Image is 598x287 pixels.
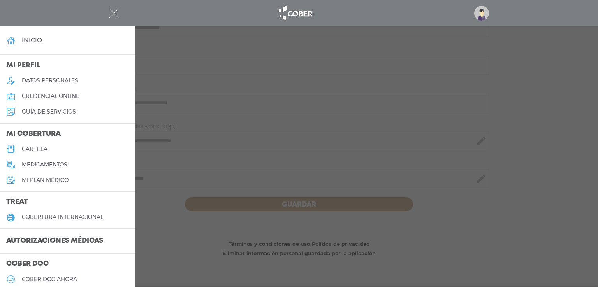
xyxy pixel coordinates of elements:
[22,146,47,152] h5: cartilla
[274,4,315,23] img: logo_cober_home-white.png
[22,77,78,84] h5: datos personales
[22,177,69,184] h5: Mi plan médico
[22,108,76,115] h5: guía de servicios
[22,93,79,100] h5: credencial online
[22,161,67,168] h5: medicamentos
[22,276,77,283] h5: Cober doc ahora
[22,214,103,220] h5: cobertura internacional
[109,9,119,18] img: Cober_menu-close-white.svg
[474,6,489,21] img: profile-placeholder.svg
[22,37,42,44] h4: inicio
